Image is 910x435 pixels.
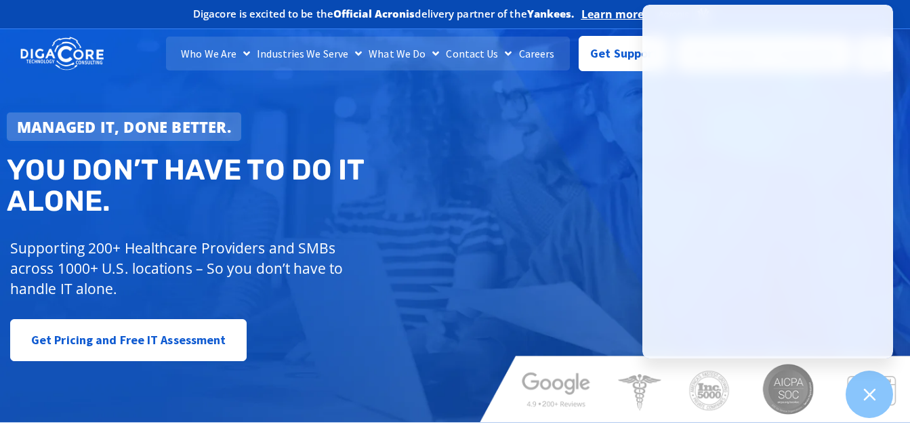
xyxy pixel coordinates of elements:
[7,154,465,217] h2: You don’t have to do IT alone.
[516,37,558,70] a: Careers
[581,7,644,21] a: Learn more
[642,5,893,358] iframe: Chatgenie Messenger
[178,37,253,70] a: Who We Are
[365,37,442,70] a: What We Do
[10,319,247,361] a: Get Pricing and Free IT Assessment
[253,37,365,70] a: Industries We Serve
[579,36,669,71] a: Get Support
[17,117,231,137] strong: Managed IT, done better.
[20,36,104,72] img: DigaCore Technology Consulting
[590,40,658,67] span: Get Support
[166,37,570,70] nav: Menu
[193,9,575,19] h2: Digacore is excited to be the delivery partner of the
[527,7,575,20] b: Yankees.
[7,112,241,141] a: Managed IT, done better.
[10,238,383,299] p: Supporting 200+ Healthcare Providers and SMBs across 1000+ U.S. locations – So you don’t have to ...
[31,327,226,354] span: Get Pricing and Free IT Assessment
[442,37,515,70] a: Contact Us
[333,7,415,20] b: Official Acronis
